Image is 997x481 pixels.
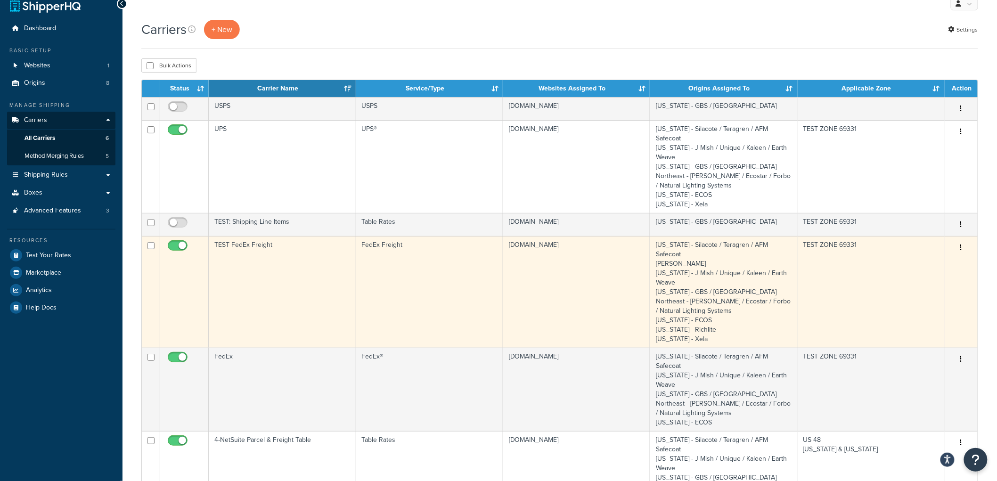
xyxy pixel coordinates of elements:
a: Advanced Features 3 [7,202,115,220]
span: Help Docs [26,304,57,312]
button: Open Resource Center [964,448,988,472]
td: TEST ZONE 69331 [798,120,945,213]
th: Applicable Zone: activate to sort column ascending [798,80,945,97]
th: Service/Type: activate to sort column ascending [356,80,503,97]
span: Boxes [24,189,42,197]
span: Test Your Rates [26,252,71,260]
span: 3 [106,207,109,215]
span: Method Merging Rules [25,152,84,160]
th: Origins Assigned To: activate to sort column ascending [650,80,797,97]
td: Table Rates [356,213,503,236]
li: Websites [7,57,115,74]
span: All Carriers [25,134,55,142]
div: Manage Shipping [7,101,115,109]
td: FedEx® [356,348,503,431]
a: Shipping Rules [7,166,115,184]
span: 6 [106,134,109,142]
td: TEST: Shipping Line Items [209,213,356,236]
li: All Carriers [7,130,115,147]
span: 8 [106,79,109,87]
td: [DOMAIN_NAME] [503,97,650,120]
span: 1 [107,62,109,70]
td: [US_STATE] - Silacote / Teragren / AFM Safecoat [US_STATE] - J Mish / Unique / Kaleen / Earth Wea... [650,120,797,213]
a: Dashboard [7,20,115,37]
td: UPS® [356,120,503,213]
li: Origins [7,74,115,92]
a: Test Your Rates [7,247,115,264]
th: Carrier Name: activate to sort column ascending [209,80,356,97]
span: 5 [106,152,109,160]
a: Help Docs [7,299,115,316]
td: [DOMAIN_NAME] [503,120,650,213]
a: All Carriers 6 [7,130,115,147]
td: TEST ZONE 69331 [798,236,945,348]
span: Analytics [26,286,52,294]
a: Marketplace [7,264,115,281]
a: Boxes [7,184,115,202]
span: Dashboard [24,24,56,33]
a: Websites 1 [7,57,115,74]
a: Origins 8 [7,74,115,92]
span: Carriers [24,116,47,124]
h1: Carriers [141,20,187,39]
td: [US_STATE] - GBS / [GEOGRAPHIC_DATA] [650,97,797,120]
td: UPS [209,120,356,213]
a: Settings [948,23,978,36]
th: Action [945,80,978,97]
li: Advanced Features [7,202,115,220]
li: Carriers [7,112,115,165]
div: Basic Setup [7,47,115,55]
td: TEST ZONE 69331 [798,213,945,236]
td: TEST FedEx Freight [209,236,356,348]
th: Status: activate to sort column ascending [160,80,209,97]
td: USPS [356,97,503,120]
td: USPS [209,97,356,120]
td: [DOMAIN_NAME] [503,213,650,236]
span: Origins [24,79,45,87]
div: Resources [7,236,115,245]
td: [DOMAIN_NAME] [503,348,650,431]
a: Carriers [7,112,115,129]
td: [US_STATE] - GBS / [GEOGRAPHIC_DATA] [650,213,797,236]
td: [DOMAIN_NAME] [503,236,650,348]
th: Websites Assigned To: activate to sort column ascending [503,80,650,97]
span: Marketplace [26,269,61,277]
td: FedEx [209,348,356,431]
span: Websites [24,62,50,70]
td: TEST ZONE 69331 [798,348,945,431]
span: Advanced Features [24,207,81,215]
span: Shipping Rules [24,171,68,179]
a: Analytics [7,282,115,299]
a: Method Merging Rules 5 [7,147,115,165]
td: [US_STATE] - Silacote / Teragren / AFM Safecoat [US_STATE] - J Mish / Unique / Kaleen / Earth Wea... [650,348,797,431]
td: FedEx Freight [356,236,503,348]
li: Method Merging Rules [7,147,115,165]
td: [US_STATE] - Silacote / Teragren / AFM Safecoat [PERSON_NAME] [US_STATE] - J Mish / Unique / Kale... [650,236,797,348]
button: + New [204,20,240,39]
button: Bulk Actions [141,58,196,73]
